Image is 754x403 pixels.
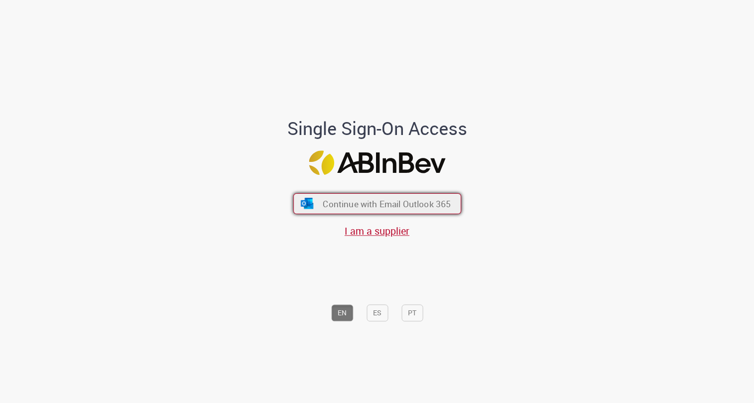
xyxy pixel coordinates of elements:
h1: Single Sign-On Access [239,119,516,139]
button: EN [331,304,353,321]
button: ícone Azure/Microsoft 360 Continue with Email Outlook 365 [293,193,461,214]
span: Continue with Email Outlook 365 [323,198,451,210]
a: I am a supplier [345,225,409,238]
img: Logo ABInBev [309,150,445,175]
img: ícone Azure/Microsoft 360 [300,198,314,209]
button: PT [401,304,423,321]
button: ES [367,304,388,321]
